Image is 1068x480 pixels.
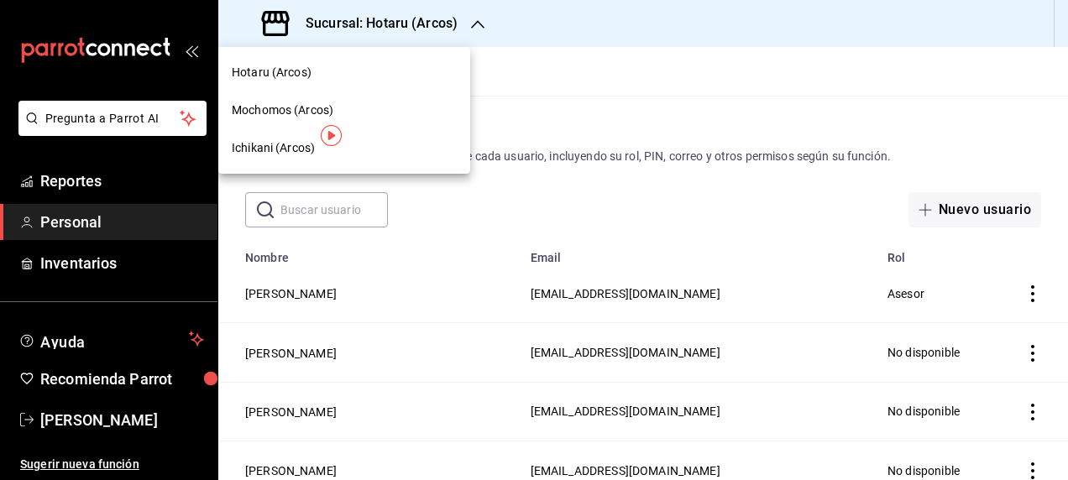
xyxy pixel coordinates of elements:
[321,125,342,146] img: Tooltip marker
[218,54,470,91] div: Hotaru (Arcos)
[232,64,311,81] span: Hotaru (Arcos)
[232,102,333,119] span: Mochomos (Arcos)
[218,129,470,167] div: Ichikani (Arcos)
[232,139,315,157] span: Ichikani (Arcos)
[218,91,470,129] div: Mochomos (Arcos)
